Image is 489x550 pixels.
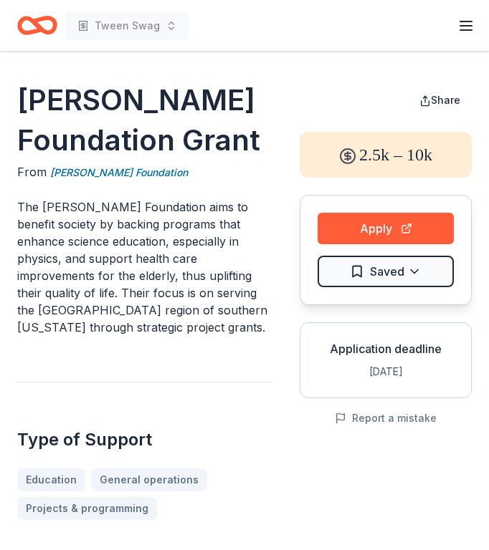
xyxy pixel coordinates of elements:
button: Tween Swag [66,11,189,40]
a: Projects & programming [17,497,157,520]
span: Share [431,94,460,106]
button: Report a mistake [335,410,437,427]
a: Home [17,9,57,42]
span: Saved [370,262,404,281]
div: From [17,163,271,181]
p: The [PERSON_NAME] Foundation aims to benefit society by backing programs that enhance science edu... [17,198,271,336]
button: Saved [318,256,454,287]
div: Application deadline [312,340,460,357]
h2: Type of Support [17,428,271,451]
div: 2.5k – 10k [300,132,472,178]
div: [DATE] [312,363,460,380]
a: Education [17,468,85,491]
a: [PERSON_NAME] Foundation [50,164,188,181]
a: General operations [91,468,207,491]
button: Apply [318,213,454,244]
button: Share [408,86,472,115]
span: Tween Swag [95,17,160,34]
h1: [PERSON_NAME] Foundation Grant [17,80,271,160]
